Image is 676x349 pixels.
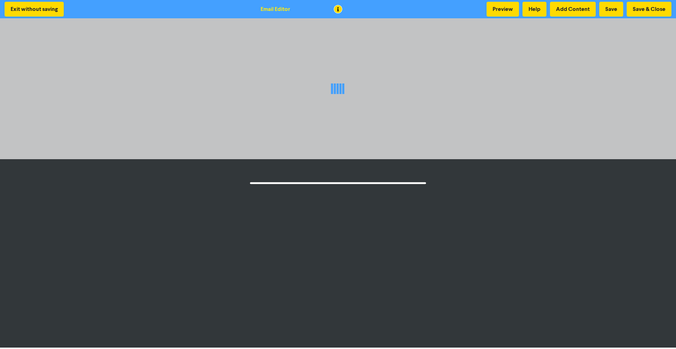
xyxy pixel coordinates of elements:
div: Email Editor [261,5,290,13]
button: Help [522,2,546,17]
button: Save [599,2,623,17]
button: Add Content [550,2,596,17]
button: Save & Close [627,2,671,17]
button: Exit without saving [5,2,64,17]
button: Preview [487,2,519,17]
